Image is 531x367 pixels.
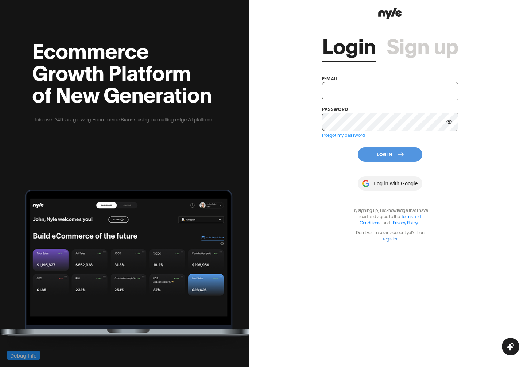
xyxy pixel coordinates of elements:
[322,76,338,81] label: e-mail
[381,220,392,225] span: and
[358,147,422,162] button: Log In
[387,34,458,56] a: Sign up
[7,351,40,360] button: Debug Info
[393,220,418,225] a: Privacy Policy
[32,115,213,123] p: Join over 349 fast growing Ecommerce Brands using our cutting edge AI platform
[10,351,37,359] span: Debug Info
[348,229,432,242] p: Don't you have an account yet? Then
[358,176,422,191] button: Log in with Google
[322,132,365,138] a: I forgot my password
[322,34,376,56] a: Login
[383,236,397,241] a: register
[32,39,213,104] h2: Ecommerce Growth Platform of New Generation
[348,207,432,225] p: By signing up, I acknowledge that I have read and agree to the .
[360,213,421,225] a: Terms and Conditions
[322,106,348,112] label: password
